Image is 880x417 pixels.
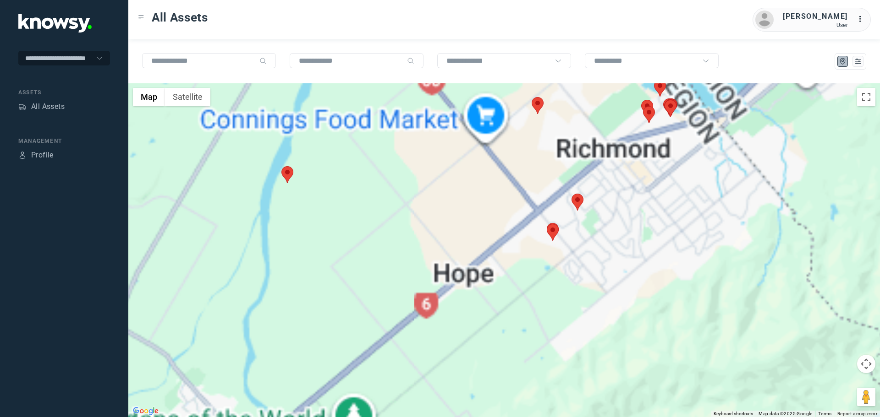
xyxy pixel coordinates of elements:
[857,14,868,26] div: :
[18,150,54,161] a: ProfileProfile
[837,411,877,416] a: Report a map error
[165,88,210,106] button: Show satellite imagery
[714,411,753,417] button: Keyboard shortcuts
[18,103,27,111] div: Assets
[839,57,847,65] div: Map
[18,137,110,145] div: Management
[783,22,848,28] div: User
[18,88,110,97] div: Assets
[783,11,848,22] div: [PERSON_NAME]
[18,151,27,159] div: Profile
[857,355,875,373] button: Map camera controls
[131,405,161,417] a: Open this area in Google Maps (opens a new window)
[133,88,165,106] button: Show street map
[152,9,208,26] span: All Assets
[18,14,92,32] img: Application Logo
[407,57,414,65] div: Search
[131,405,161,417] img: Google
[818,411,832,416] a: Terms (opens in new tab)
[138,14,144,21] div: Toggle Menu
[31,150,54,161] div: Profile
[857,14,868,25] div: :
[259,57,267,65] div: Search
[857,388,875,406] button: Drag Pegman onto the map to open Street View
[759,411,812,416] span: Map data ©2025 Google
[755,11,774,29] img: avatar.png
[857,88,875,106] button: Toggle fullscreen view
[18,101,65,112] a: AssetsAll Assets
[854,57,862,65] div: List
[31,101,65,112] div: All Assets
[858,16,867,22] tspan: ...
